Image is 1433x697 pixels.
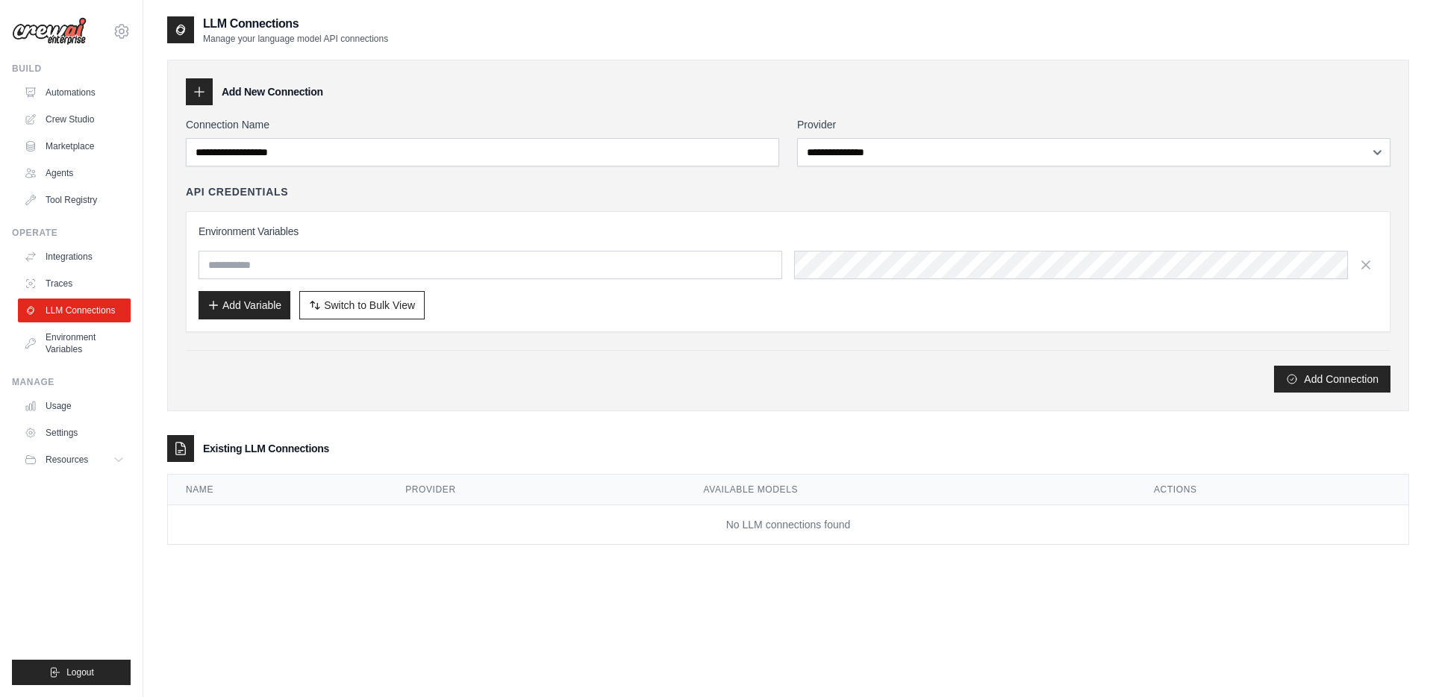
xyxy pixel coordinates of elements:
a: Marketplace [18,134,131,158]
a: LLM Connections [18,299,131,322]
a: Crew Studio [18,107,131,131]
div: Build [12,63,131,75]
h3: Existing LLM Connections [203,441,329,456]
a: Traces [18,272,131,296]
h2: LLM Connections [203,15,388,33]
div: Operate [12,227,131,239]
button: Add Variable [199,291,290,319]
a: Automations [18,81,131,104]
a: Integrations [18,245,131,269]
th: Provider [387,475,685,505]
img: Logo [12,17,87,46]
a: Environment Variables [18,325,131,361]
a: Tool Registry [18,188,131,212]
h4: API Credentials [186,184,288,199]
th: Name [168,475,387,505]
button: Resources [18,448,131,472]
th: Available Models [685,475,1136,505]
label: Connection Name [186,117,779,132]
button: Switch to Bulk View [299,291,425,319]
td: No LLM connections found [168,505,1408,545]
h3: Add New Connection [222,84,323,99]
h3: Environment Variables [199,224,1378,239]
div: Manage [12,376,131,388]
a: Settings [18,421,131,445]
span: Resources [46,454,88,466]
span: Logout [66,666,94,678]
p: Manage your language model API connections [203,33,388,45]
th: Actions [1136,475,1408,505]
a: Usage [18,394,131,418]
span: Switch to Bulk View [324,298,415,313]
a: Agents [18,161,131,185]
label: Provider [797,117,1390,132]
button: Logout [12,660,131,685]
button: Add Connection [1274,366,1390,393]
